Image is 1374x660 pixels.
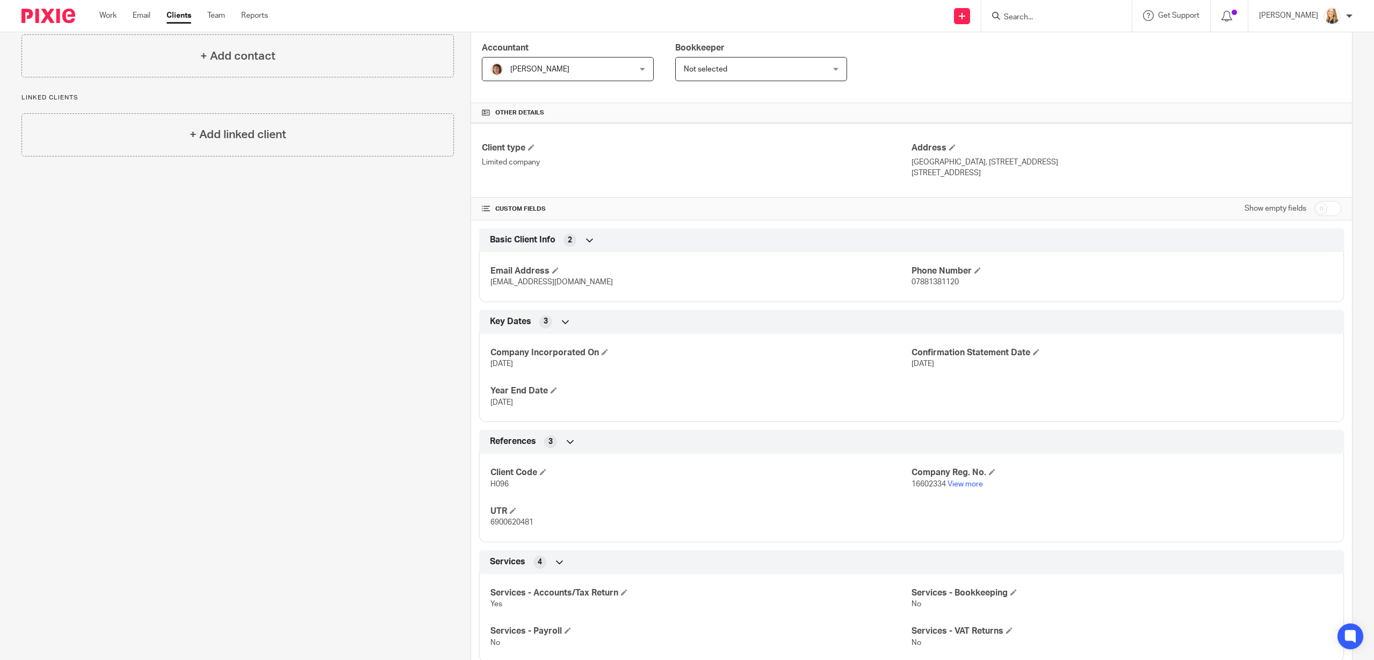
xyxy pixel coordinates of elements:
[482,44,529,52] span: Accountant
[207,10,225,21] a: Team
[912,626,1333,637] h4: Services - VAT Returns
[490,278,613,286] span: [EMAIL_ADDRESS][DOMAIN_NAME]
[490,587,912,599] h4: Services - Accounts/Tax Return
[490,234,555,246] span: Basic Client Info
[200,48,276,64] h4: + Add contact
[1158,12,1199,19] span: Get Support
[241,10,268,21] a: Reports
[1245,203,1306,214] label: Show empty fields
[99,10,117,21] a: Work
[912,347,1333,358] h4: Confirmation Statement Date
[1259,10,1318,21] p: [PERSON_NAME]
[544,316,548,327] span: 3
[912,480,946,488] span: 16602334
[133,10,150,21] a: Email
[675,44,725,52] span: Bookkeeper
[190,126,286,143] h4: + Add linked client
[490,385,912,397] h4: Year End Date
[684,66,727,73] span: Not selected
[912,587,1333,599] h4: Services - Bookkeeping
[490,556,525,568] span: Services
[490,266,912,277] h4: Email Address
[548,436,553,447] span: 3
[568,235,572,246] span: 2
[1324,8,1341,25] img: Headshot%20White%20Background.jpg
[21,9,75,23] img: Pixie
[912,168,1341,178] p: [STREET_ADDRESS]
[490,316,531,327] span: Key Dates
[912,278,959,286] span: 07881381120
[948,480,983,488] a: View more
[490,506,912,517] h4: UTR
[490,519,533,526] span: 6900620481
[538,557,542,568] span: 4
[912,600,921,608] span: No
[912,157,1341,168] p: [GEOGRAPHIC_DATA], [STREET_ADDRESS]
[912,467,1333,478] h4: Company Reg. No.
[490,480,509,488] span: H096
[167,10,191,21] a: Clients
[490,347,912,358] h4: Company Incorporated On
[482,142,912,154] h4: Client type
[490,63,503,76] img: Pixie%204.jpg
[490,360,513,368] span: [DATE]
[490,467,912,478] h4: Client Code
[490,639,500,647] span: No
[912,639,921,647] span: No
[490,626,912,637] h4: Services - Payroll
[482,157,912,168] p: Limited company
[21,94,454,102] p: Linked clients
[912,266,1333,277] h4: Phone Number
[482,205,912,213] h4: CUSTOM FIELDS
[490,399,513,406] span: [DATE]
[490,436,536,447] span: References
[1003,13,1100,23] input: Search
[510,66,569,73] span: [PERSON_NAME]
[495,109,544,117] span: Other details
[912,142,1341,154] h4: Address
[490,600,502,608] span: Yes
[912,360,934,368] span: [DATE]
